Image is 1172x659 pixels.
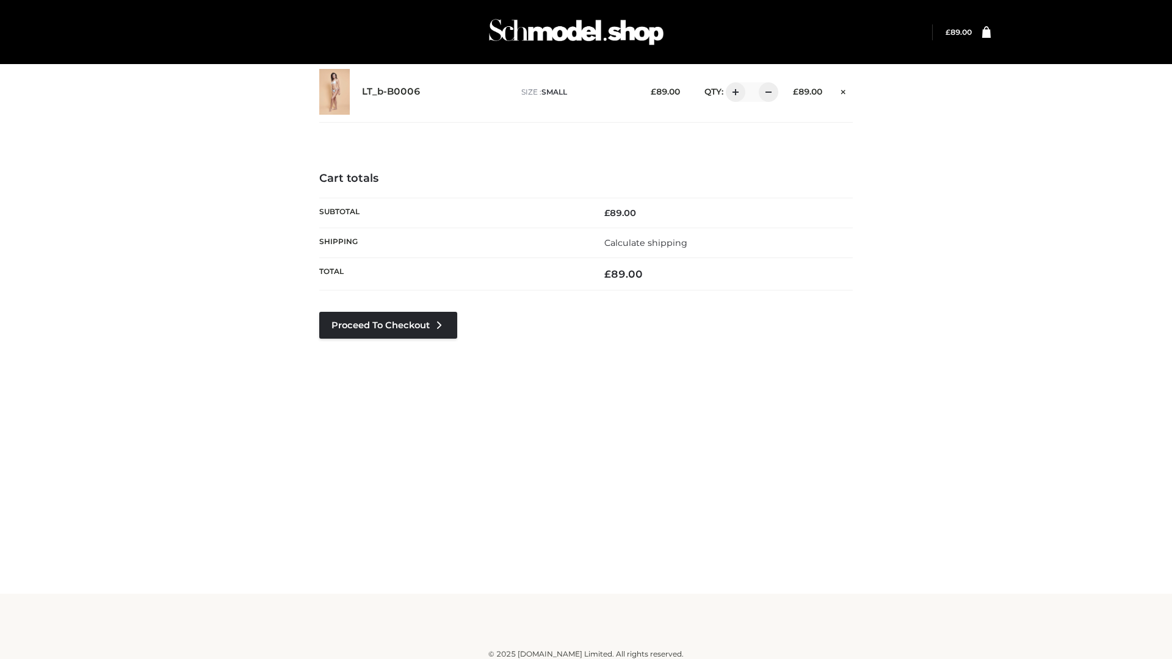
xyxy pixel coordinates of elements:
bdi: 89.00 [604,207,636,218]
span: £ [793,87,798,96]
bdi: 89.00 [651,87,680,96]
th: Total [319,258,586,290]
div: QTY: [692,82,774,102]
h4: Cart totals [319,172,853,185]
a: Calculate shipping [604,237,687,248]
a: LT_b-B0006 [362,86,421,98]
span: £ [604,268,611,280]
img: Schmodel Admin 964 [485,8,668,56]
p: size : [521,87,632,98]
span: £ [651,87,656,96]
bdi: 89.00 [604,268,643,280]
bdi: 89.00 [793,87,822,96]
a: £89.00 [946,27,972,37]
span: SMALL [541,87,567,96]
th: Subtotal [319,198,586,228]
span: £ [946,27,950,37]
bdi: 89.00 [946,27,972,37]
a: Proceed to Checkout [319,312,457,339]
span: £ [604,207,610,218]
th: Shipping [319,228,586,257]
a: Remove this item [834,82,853,98]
